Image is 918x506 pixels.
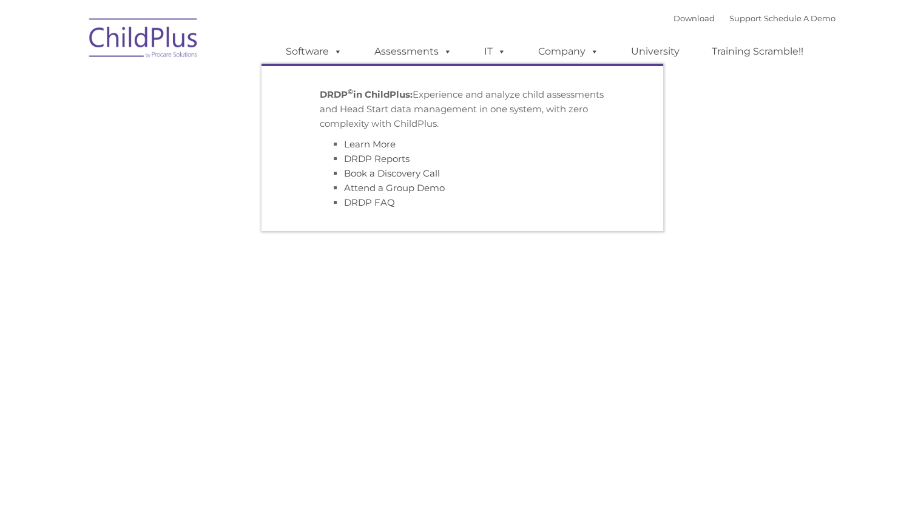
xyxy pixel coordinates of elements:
a: DRDP Reports [344,153,410,164]
a: Training Scramble!! [700,39,815,64]
a: Assessments [362,39,464,64]
a: DRDP FAQ [344,197,395,208]
font: | [673,13,835,23]
a: Support [729,13,761,23]
a: Attend a Group Demo [344,182,445,194]
a: Software [274,39,354,64]
a: IT [472,39,518,64]
a: Company [526,39,611,64]
a: Book a Discovery Call [344,167,440,179]
img: ChildPlus by Procare Solutions [83,10,204,70]
strong: DRDP in ChildPlus: [320,89,413,100]
a: Download [673,13,715,23]
a: University [619,39,692,64]
a: Learn More [344,138,396,150]
p: Experience and analyze child assessments and Head Start data management in one system, with zero ... [320,87,605,131]
a: Schedule A Demo [764,13,835,23]
sup: © [348,87,353,96]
